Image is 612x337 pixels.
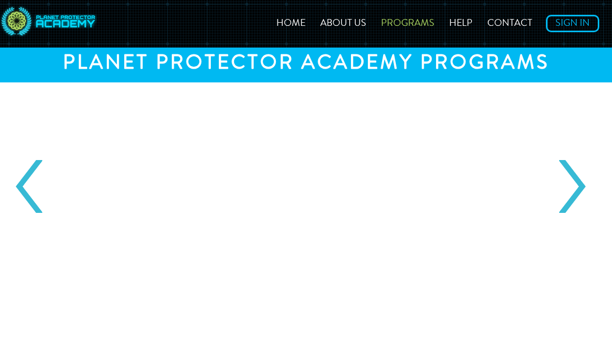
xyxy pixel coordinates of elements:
a: Contact [481,19,539,29]
a: Help [443,19,479,29]
a: Prev [16,160,42,213]
a: About Us [314,19,373,29]
a: Next [559,160,586,213]
a: Sign In [546,15,599,32]
a: Programs [375,19,441,29]
a: Home [270,19,312,29]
